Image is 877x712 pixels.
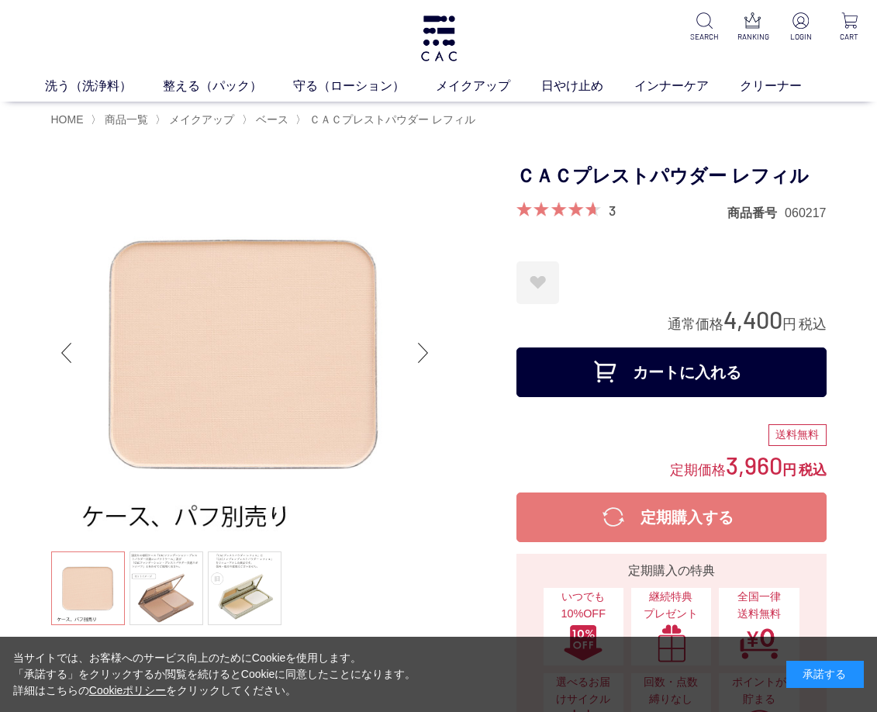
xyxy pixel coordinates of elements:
[799,316,827,332] span: 税込
[306,113,475,126] a: ＣＡＣプレストパウダー レフィル
[516,261,559,304] a: お気に入りに登録する
[689,12,720,43] a: SEARCH
[782,316,796,332] span: 円
[737,12,768,43] a: RANKING
[516,493,827,542] button: 定期購入する
[102,113,148,126] a: 商品一覧
[723,305,782,334] span: 4,400
[834,31,865,43] p: CART
[51,322,82,384] div: Previous slide
[727,589,791,622] span: 全国一律 送料無料
[739,624,779,662] img: 全国一律送料無料
[799,462,827,478] span: 税込
[523,562,820,580] div: 定期購入の特典
[516,347,827,397] button: カートに入れる
[651,624,692,662] img: 継続特典プレゼント
[563,624,603,662] img: いつでも10%OFF
[834,12,865,43] a: CART
[551,589,616,622] span: いつでも10%OFF
[45,77,163,95] a: 洗う（洗浄料）
[737,31,768,43] p: RANKING
[782,462,796,478] span: 円
[419,16,459,61] img: logo
[89,684,167,696] a: Cookieポリシー
[91,112,152,127] li: 〉
[293,77,436,95] a: 守る（ローション）
[253,113,288,126] a: ベース
[295,112,479,127] li: 〉
[541,77,634,95] a: 日やけ止め
[256,113,288,126] span: ベース
[242,112,292,127] li: 〉
[740,77,833,95] a: クリーナー
[169,113,234,126] span: メイクアップ
[726,451,782,479] span: 3,960
[768,424,827,446] div: 送料無料
[786,12,817,43] a: LOGIN
[634,77,740,95] a: インナーケア
[105,113,148,126] span: 商品一覧
[309,113,475,126] span: ＣＡＣプレストパウダー レフィル
[13,650,416,699] div: 当サイトでは、お客様へのサービス向上のためにCookieを使用します。 「承諾する」をクリックするか閲覧を続けるとCookieに同意したことになります。 詳細はこちらの をクリックしてください。
[609,202,616,219] a: 3
[786,31,817,43] p: LOGIN
[639,589,703,622] span: 継続特典 プレゼント
[668,316,723,332] span: 通常価格
[51,159,439,547] img: ＣＡＣプレストパウダー レフィル
[670,461,726,478] span: 定期価格
[727,205,785,221] dt: 商品番号
[436,77,541,95] a: メイクアップ
[689,31,720,43] p: SEARCH
[516,159,827,194] h1: ＣＡＣプレストパウダー レフィル
[785,205,826,221] dd: 060217
[51,113,84,126] a: HOME
[155,112,238,127] li: 〉
[408,322,439,384] div: Next slide
[166,113,234,126] a: メイクアップ
[786,661,864,688] div: 承諾する
[163,77,293,95] a: 整える（パック）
